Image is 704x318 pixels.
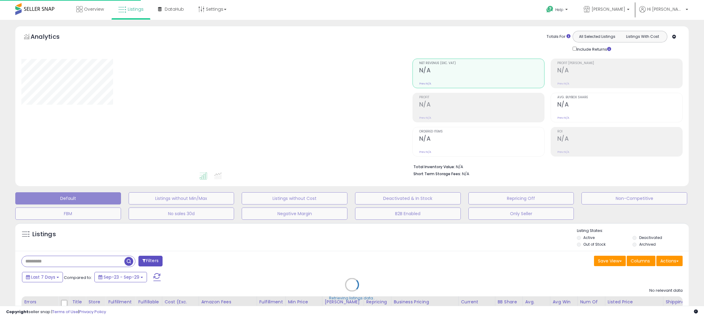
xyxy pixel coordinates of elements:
span: Profit [419,96,544,99]
small: Prev: N/A [557,116,569,120]
span: DataHub [165,6,184,12]
button: No sales 30d [129,208,234,220]
small: Prev: N/A [557,150,569,154]
button: Deactivated & In Stock [355,192,461,204]
span: Listings [128,6,144,12]
button: Listings without Cost [242,192,347,204]
button: All Selected Listings [574,33,620,41]
h2: N/A [557,67,682,75]
div: Retrieving listings data.. [329,295,375,301]
h2: N/A [419,101,544,109]
button: Non-Competitive [581,192,687,204]
a: Hi [PERSON_NAME] [639,6,688,20]
div: Include Returns [568,45,618,52]
a: Help [541,1,574,20]
button: FBM [15,208,121,220]
span: Net Revenue (Exc. VAT) [419,62,544,65]
button: B2B Enabled [355,208,461,220]
span: ROI [557,130,682,133]
button: Negative Margin [242,208,347,220]
span: Avg. Buybox Share [557,96,682,99]
h5: Analytics [31,32,71,42]
button: Only Seller [468,208,574,220]
button: Repricing Off [468,192,574,204]
div: seller snap | | [6,309,106,315]
small: Prev: N/A [419,116,431,120]
button: Listings With Cost [620,33,665,41]
small: Prev: N/A [419,82,431,85]
b: Short Term Storage Fees: [413,171,461,176]
strong: Copyright [6,309,28,315]
span: Profit [PERSON_NAME] [557,62,682,65]
span: Help [555,7,563,12]
small: Prev: N/A [557,82,569,85]
span: Ordered Items [419,130,544,133]
h2: N/A [557,101,682,109]
li: N/A [413,163,678,170]
i: Get Help [546,5,554,13]
h2: N/A [419,135,544,143]
span: Overview [84,6,104,12]
h2: N/A [419,67,544,75]
small: Prev: N/A [419,150,431,154]
div: Totals For [547,34,570,40]
h2: N/A [557,135,682,143]
span: N/A [462,171,469,177]
span: Hi [PERSON_NAME] [647,6,684,12]
b: Total Inventory Value: [413,164,455,169]
button: Default [15,192,121,204]
button: Listings without Min/Max [129,192,234,204]
span: [PERSON_NAME] [592,6,625,12]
